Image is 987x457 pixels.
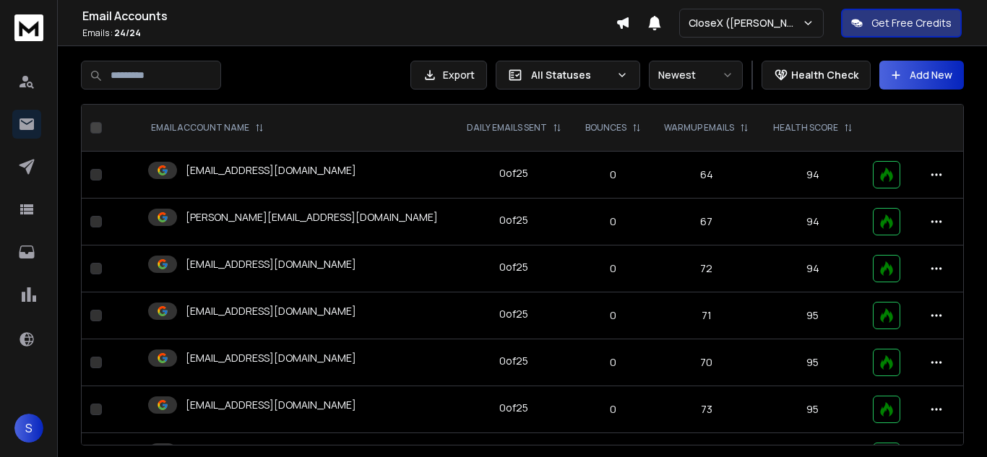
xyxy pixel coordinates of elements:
[773,122,838,134] p: HEALTH SCORE
[879,61,964,90] button: Add New
[499,260,528,274] div: 0 of 25
[186,304,356,318] p: [EMAIL_ADDRESS][DOMAIN_NAME]
[689,16,802,30] p: CloseX ([PERSON_NAME])
[499,166,528,180] div: 0 of 25
[82,27,616,39] p: Emails :
[582,261,644,276] p: 0
[14,414,43,443] button: S
[652,199,761,245] td: 67
[652,245,761,292] td: 72
[582,402,644,417] p: 0
[652,152,761,199] td: 64
[652,386,761,433] td: 73
[410,61,487,90] button: Export
[841,9,962,38] button: Get Free Credits
[762,61,871,90] button: Health Check
[582,355,644,370] p: 0
[186,398,356,412] p: [EMAIL_ADDRESS][DOMAIN_NAME]
[761,152,864,199] td: 94
[664,122,734,134] p: WARMUP EMAILS
[652,339,761,386] td: 70
[186,257,356,271] p: [EMAIL_ADDRESS][DOMAIN_NAME]
[151,122,264,134] div: EMAIL ACCOUNT NAME
[499,354,528,368] div: 0 of 25
[531,68,611,82] p: All Statuses
[761,292,864,339] td: 95
[871,16,952,30] p: Get Free Credits
[761,339,864,386] td: 95
[585,122,626,134] p: BOUNCES
[652,292,761,339] td: 71
[582,167,644,182] p: 0
[467,122,547,134] p: DAILY EMAILS SENT
[499,401,528,415] div: 0 of 25
[186,163,356,178] p: [EMAIL_ADDRESS][DOMAIN_NAME]
[761,245,864,292] td: 94
[82,7,616,25] h1: Email Accounts
[499,213,528,227] div: 0 of 25
[582,308,644,323] p: 0
[761,386,864,433] td: 95
[791,68,858,82] p: Health Check
[761,199,864,245] td: 94
[114,27,141,39] span: 24 / 24
[14,14,43,41] img: logo
[582,214,644,229] p: 0
[499,307,528,321] div: 0 of 25
[649,61,743,90] button: Newest
[186,351,356,365] p: [EMAIL_ADDRESS][DOMAIN_NAME]
[186,210,438,225] p: [PERSON_NAME][EMAIL_ADDRESS][DOMAIN_NAME]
